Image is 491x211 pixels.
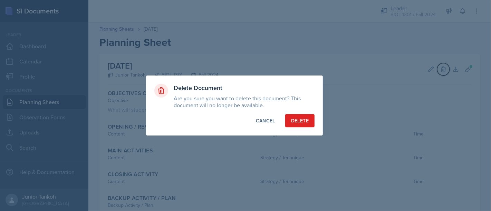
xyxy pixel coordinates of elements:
[291,117,309,124] div: Delete
[285,114,315,127] button: Delete
[250,114,281,127] button: Cancel
[174,84,315,92] h3: Delete Document
[256,117,275,124] div: Cancel
[174,95,315,109] p: Are you sure you want to delete this document? This document will no longer be available.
